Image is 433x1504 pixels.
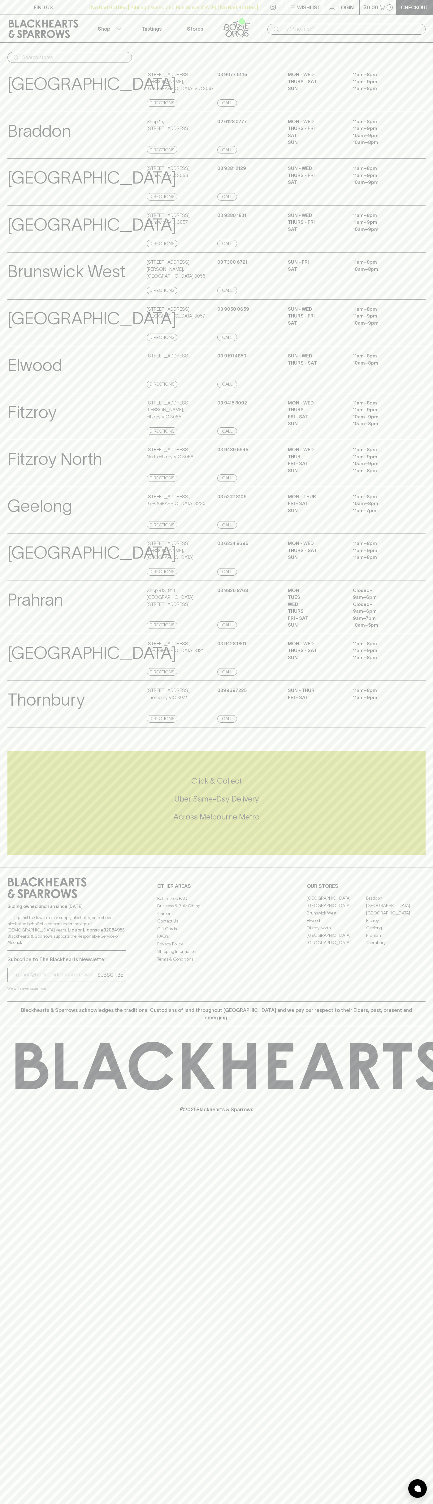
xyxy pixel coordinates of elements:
[147,715,177,723] a: Directions
[307,882,426,890] p: OUR STORES
[157,940,276,948] a: Privacy Policy
[288,78,344,85] p: THURS - SAT
[297,4,321,11] p: Wishlist
[288,460,344,467] p: FRI - SAT
[353,694,409,701] p: 11am – 9pm
[353,594,409,601] p: 9am – 6pm
[288,259,344,266] p: SUN - FRI
[217,381,237,388] a: Call
[288,615,344,622] p: FRI - SAT
[217,334,237,341] a: Call
[353,352,409,360] p: 11am – 8pm
[7,985,126,992] p: We will never spam you
[288,420,344,427] p: SUN
[288,601,344,608] p: WED
[353,413,409,421] p: 10am – 9pm
[288,467,344,474] p: SUN
[217,118,247,125] p: 02 6128 0777
[147,193,177,201] a: Directions
[7,118,71,144] p: Braddon
[12,1006,421,1021] p: Blackhearts & Sparrows acknowledges the traditional Custodians of land throughout [GEOGRAPHIC_DAT...
[353,587,409,594] p: Closed –
[366,895,426,902] a: Braddon
[353,320,409,327] p: 10am – 9pm
[288,125,344,132] p: THURS - FRI
[307,924,366,932] a: Fitzroy North
[353,78,409,85] p: 11am – 9pm
[217,287,237,294] a: Call
[7,776,426,786] h5: Click & Collect
[217,587,248,594] p: 03 9826 8768
[353,622,409,629] p: 10am – 5pm
[353,85,409,92] p: 11am – 8pm
[217,640,246,647] p: 03 9428 1801
[147,474,177,482] a: Directions
[7,914,126,945] p: It is against the law to sell or supply alcohol to, or to obtain alcohol on behalf of a person un...
[307,932,366,939] a: [GEOGRAPHIC_DATA]
[307,910,366,917] a: Brunswick West
[217,259,247,266] p: 03 7300 6721
[217,352,246,360] p: 03 9191 4850
[130,15,173,42] a: Tastings
[353,467,409,474] p: 11am – 8pm
[147,99,177,107] a: Directions
[217,427,237,435] a: Call
[7,165,176,191] p: [GEOGRAPHIC_DATA]
[338,4,354,11] p: Login
[353,687,409,694] p: 11am – 8pm
[142,25,162,32] p: Tastings
[157,918,276,925] a: Contact Us
[353,507,409,514] p: 11am – 7pm
[157,902,276,910] a: Business & Bulk Gifting
[366,917,426,924] a: Fitzroy
[7,446,102,472] p: Fitzroy North
[353,547,409,554] p: 11am – 9pm
[217,71,247,78] p: 03 9077 5145
[353,460,409,467] p: 10am – 9pm
[147,259,216,280] p: [STREET_ADDRESS][PERSON_NAME] , [GEOGRAPHIC_DATA] 3055
[288,594,344,601] p: TUES
[353,608,409,615] p: 9am – 6pm
[353,493,409,500] p: 11am – 8pm
[288,446,344,453] p: MON - WED
[307,917,366,924] a: Elwood
[217,193,237,201] a: Call
[288,179,344,186] p: SAT
[353,266,409,273] p: 10am – 8pm
[353,453,409,460] p: 11am – 9pm
[401,4,429,11] p: Checkout
[288,500,344,507] p: FRI - SAT
[12,970,95,980] input: e.g. jane@blackheartsandsparrows.com.au
[217,400,247,407] p: 03 9415 8092
[288,132,344,139] p: SAT
[288,406,344,413] p: THURS
[353,226,409,233] p: 10am – 9pm
[217,146,237,153] a: Call
[7,306,176,331] p: [GEOGRAPHIC_DATA]
[353,259,409,266] p: 11am – 8pm
[288,640,344,647] p: MON - WED
[288,540,344,547] p: MON - WED
[307,902,366,910] a: [GEOGRAPHIC_DATA]
[353,406,409,413] p: 11am – 9pm
[7,212,176,238] p: [GEOGRAPHIC_DATA]
[147,381,177,388] a: Directions
[307,895,366,902] a: [GEOGRAPHIC_DATA]
[7,493,72,519] p: Geelong
[288,320,344,327] p: SAT
[147,493,206,507] p: [STREET_ADDRESS] , [GEOGRAPHIC_DATA] 3220
[147,427,177,435] a: Directions
[288,71,344,78] p: MON - WED
[288,694,344,701] p: Fri - Sat
[95,968,126,982] button: SUBSCRIBE
[147,400,216,421] p: [STREET_ADDRESS][PERSON_NAME] , Fitzroy VIC 3065
[353,139,409,146] p: 10am – 8pm
[217,240,237,247] a: Call
[147,540,216,561] p: [STREET_ADDRESS][PERSON_NAME] , [GEOGRAPHIC_DATA]
[157,910,276,917] a: Careers
[98,25,110,32] p: Shop
[7,903,126,910] p: Sibling owned and run since [DATE]
[288,118,344,125] p: MON - WED
[217,99,237,107] a: Call
[353,647,409,654] p: 11am – 9pm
